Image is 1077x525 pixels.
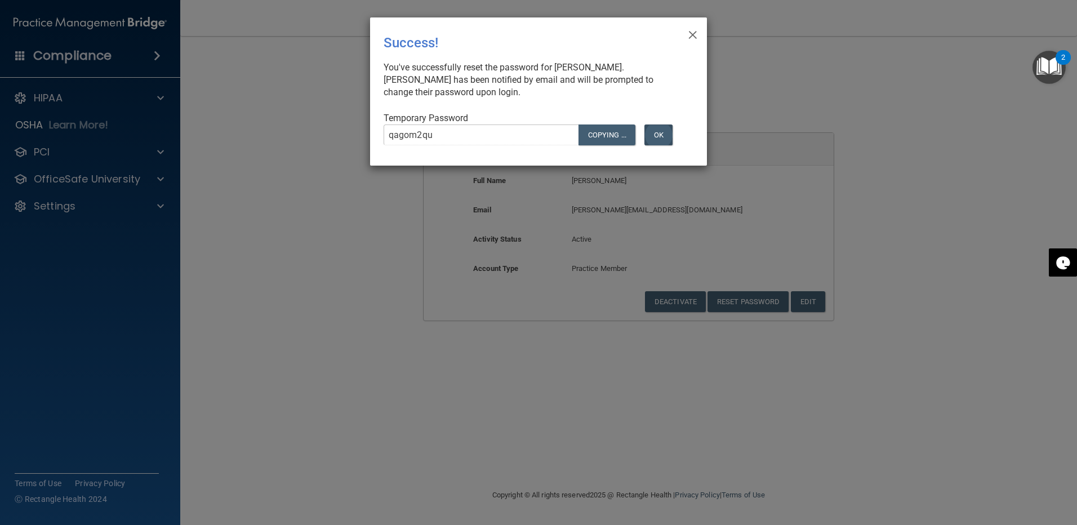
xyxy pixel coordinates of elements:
[384,61,684,99] div: You've successfully reset the password for [PERSON_NAME]. [PERSON_NAME] has been notified by emai...
[1061,57,1065,72] div: 2
[644,124,673,145] button: OK
[1033,51,1066,84] button: Open Resource Center, 2 new notifications
[578,124,635,145] button: Copying ...
[384,26,647,59] div: Success!
[384,113,468,123] span: Temporary Password
[688,22,698,45] span: ×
